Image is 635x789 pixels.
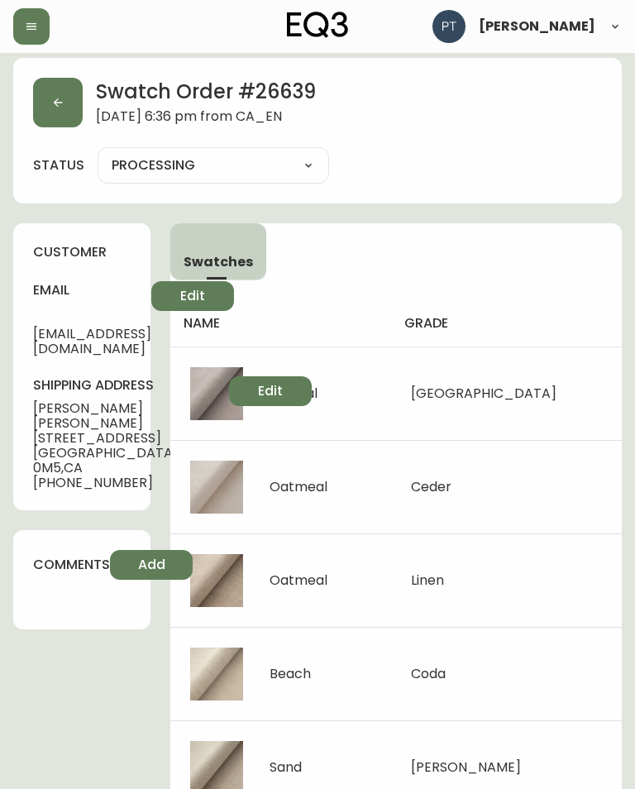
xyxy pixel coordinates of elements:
span: [GEOGRAPHIC_DATA] , ON , K8V 0M5 , CA [33,446,229,476]
img: logo [287,12,348,38]
span: [STREET_ADDRESS] [33,431,229,446]
span: Edit [258,382,283,400]
div: Oatmeal [270,573,327,588]
div: Natural [270,386,317,401]
span: Ceder [411,477,451,496]
img: d3ace5b6-1f14-4d96-8949-c2829c465f93.jpg-thumb.jpg [190,648,243,701]
button: Edit [151,281,234,311]
h4: customer [33,243,131,261]
h4: grade [404,314,609,332]
button: Edit [229,376,312,406]
h4: email [33,281,151,299]
img: 986dcd8e1aab7847125929f325458823 [432,10,466,43]
span: Edit [180,287,205,305]
span: Coda [411,664,446,683]
span: Swatches [184,253,253,270]
span: [PERSON_NAME] [PERSON_NAME] [33,401,229,431]
h2: Swatch Order # 26639 [96,78,316,109]
div: Beach [270,667,311,681]
img: cc1f025a-49a4-444f-bdc1-b76d9f656b6b.jpg-thumb.jpg [190,554,243,607]
h4: shipping address [33,376,229,394]
img: f3399b51-7497-414d-b6b8-9cf3d7594003.jpg-thumb.jpg [190,367,243,420]
h4: name [184,314,378,332]
span: [EMAIL_ADDRESS][DOMAIN_NAME] [33,327,151,356]
span: [PHONE_NUMBER] [33,476,229,490]
button: Add [110,550,193,580]
img: 4b3eea74-0bcb-41d3-add7-ffd00b63d92b.jpg-thumb.jpg [190,461,243,514]
span: [GEOGRAPHIC_DATA] [411,384,556,403]
label: status [33,156,84,175]
span: [DATE] 6:36 pm from CA_EN [96,109,316,127]
span: Linen [411,571,444,590]
span: [PERSON_NAME] [411,758,521,777]
h4: comments [33,556,110,574]
span: Add [138,556,165,574]
span: [PERSON_NAME] [479,20,595,33]
div: Sand [270,760,302,775]
div: Oatmeal [270,480,327,495]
